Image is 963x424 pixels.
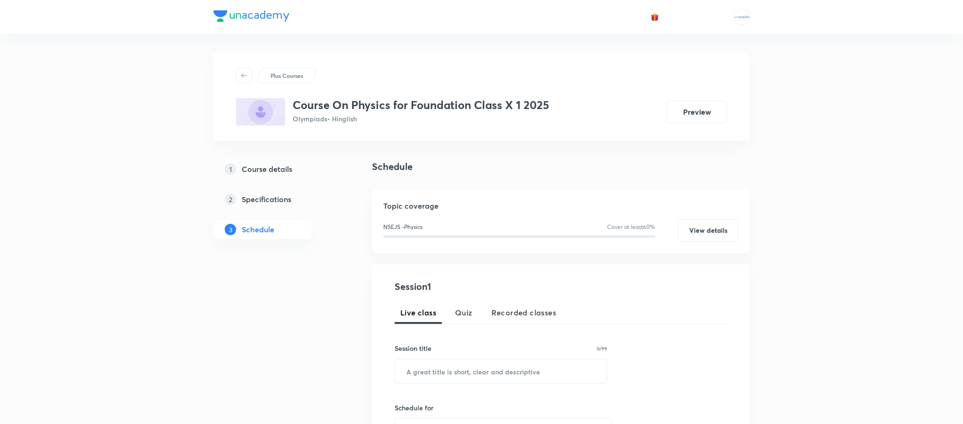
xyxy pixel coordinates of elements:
[270,71,303,80] p: Plus Courses
[293,114,549,124] p: Olympiads • Hinglish
[293,98,549,112] h3: Course On Physics for Foundation Class X 1 2025
[213,10,289,22] img: Company Logo
[491,307,556,318] span: Recorded classes
[734,9,750,25] img: MOHAMMED SHOAIB
[242,163,292,175] h5: Course details
[678,219,738,242] button: View details
[455,307,473,318] span: Quiz
[395,403,607,413] h6: Schedule for
[383,200,738,212] h5: Topic coverage
[372,160,413,174] h4: Schedule
[667,101,727,123] button: Preview
[597,346,607,351] p: 0/99
[225,194,236,205] p: 2
[213,160,342,178] a: 1Course details
[225,163,236,175] p: 1
[213,190,342,209] a: 2Specifications
[400,307,436,318] span: Live class
[383,223,422,231] p: NSEJS -Physics
[242,224,274,235] h5: Schedule
[236,98,285,126] img: FBA56475-F275-42D9-90C2-6BBB05301159_plus.png
[607,223,655,231] p: Cover at least 60 %
[395,280,567,294] h4: Session 1
[650,13,659,21] img: avatar
[242,194,291,205] h5: Specifications
[395,359,607,383] input: A great title is short, clear and descriptive
[395,343,431,353] h6: Session title
[647,9,662,25] button: avatar
[225,224,236,235] p: 3
[213,10,289,24] a: Company Logo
